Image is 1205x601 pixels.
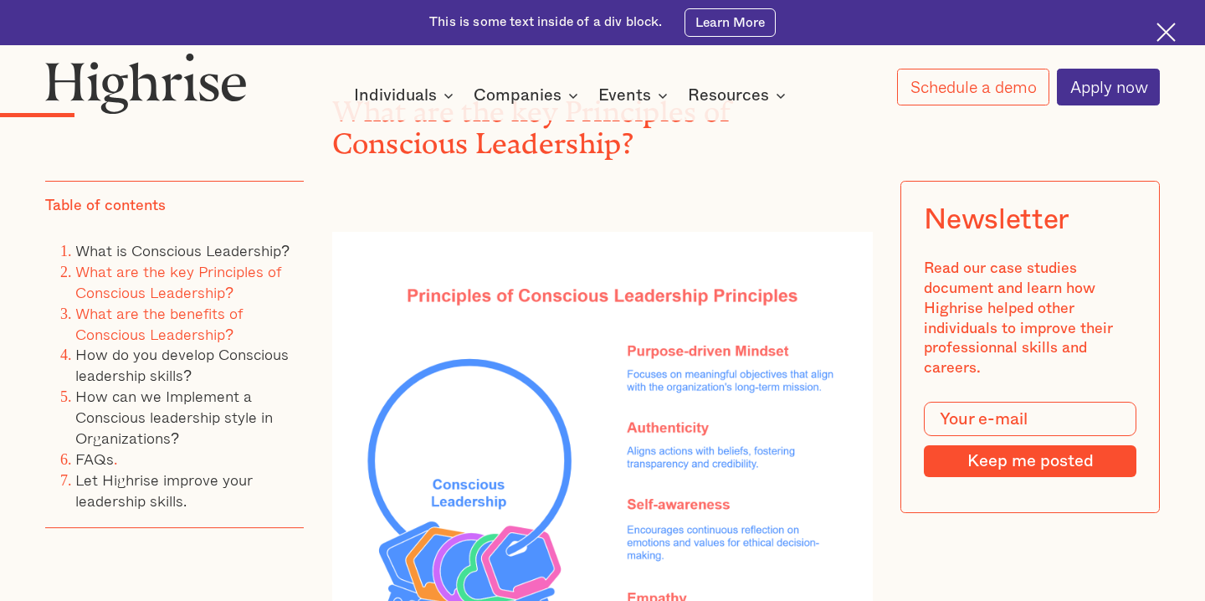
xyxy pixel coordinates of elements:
a: How can we Implement a Conscious leadership style in Organizations? [75,385,273,450]
div: Individuals [354,85,437,105]
a: Learn More [685,8,775,38]
div: Individuals [354,85,459,105]
input: Keep me posted [925,446,1136,478]
a: FAQs [75,448,114,471]
div: Events [598,85,673,105]
div: Read our case studies document and learn how Highrise helped other individuals to improve their p... [925,259,1136,380]
input: Your e-mail [925,403,1136,437]
div: Table of contents [45,197,166,217]
img: Cross icon [1156,23,1176,42]
a: What are the key Principles of Conscious Leadership? [75,259,281,304]
div: Resources [688,85,769,105]
div: This is some text inside of a div block. [429,13,662,31]
div: Companies [474,85,583,105]
div: Companies [474,85,561,105]
li: . [75,450,304,471]
a: Let Highrise improve your leadership skills. [75,469,253,513]
a: Schedule a demo [897,69,1049,105]
div: Newsletter [925,204,1070,237]
a: How do you develop Conscious leadership skills? [75,343,289,388]
div: Resources [688,85,791,105]
a: What are the benefits of Conscious Leadership? [75,301,243,346]
a: What is Conscious Leadership? [75,239,290,262]
img: Highrise logo [45,53,247,114]
form: Modal Form [925,403,1136,478]
a: Apply now [1057,69,1160,105]
div: Events [598,85,651,105]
